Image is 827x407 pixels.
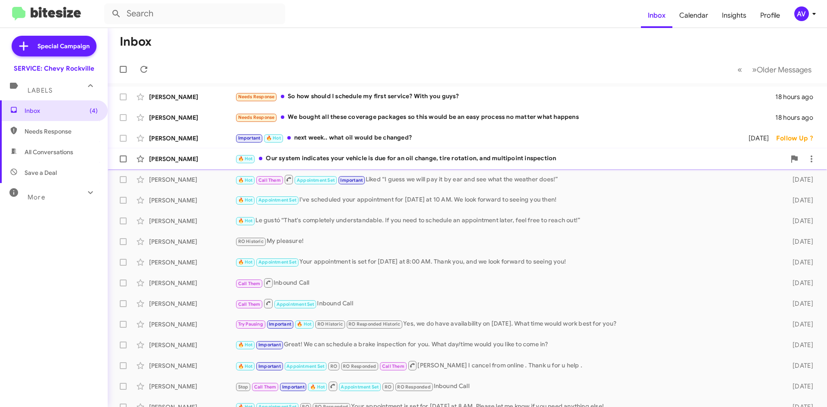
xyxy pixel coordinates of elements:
span: Call Them [238,301,261,307]
div: [PERSON_NAME] [149,134,235,143]
div: [PERSON_NAME] I cancel from online . Thank u for u help . [235,360,779,371]
div: Great! We can schedule a brake inspection for you. What day/time would you like to come in? [235,340,779,350]
div: [DATE] [779,341,820,349]
span: 🔥 Hot [238,364,253,369]
span: Try Pausing [238,321,263,327]
div: [PERSON_NAME] [149,175,235,184]
span: 🔥 Hot [310,384,325,390]
span: Special Campaign [37,42,90,50]
button: Next [747,61,817,78]
span: RO Responded [343,364,376,369]
div: AV [794,6,809,21]
div: [PERSON_NAME] [149,258,235,267]
span: RO [330,364,337,369]
span: Older Messages [757,65,811,75]
div: [PERSON_NAME] [149,196,235,205]
span: Stop [238,384,249,390]
div: 18 hours ago [775,93,820,101]
span: 🔥 Hot [297,321,311,327]
span: RO Responded [397,384,430,390]
div: next week.. what oil would be changed? [235,133,737,143]
span: Important [282,384,305,390]
span: Appointment Set [277,301,314,307]
div: [DATE] [779,237,820,246]
div: [PERSON_NAME] [149,279,235,287]
span: 🔥 Hot [238,197,253,203]
div: [DATE] [779,175,820,184]
div: [PERSON_NAME] [149,237,235,246]
div: [PERSON_NAME] [149,361,235,370]
div: [DATE] [779,361,820,370]
div: Yes, we do have availability on [DATE]. What time would work best for you? [235,319,779,329]
span: Important [238,135,261,141]
input: Search [104,3,285,24]
span: Appointment Set [258,197,296,203]
span: Important [258,342,281,348]
span: Appointment Set [258,259,296,265]
span: Appointment Set [341,384,379,390]
span: Important [340,177,363,183]
span: RO Historic [317,321,343,327]
a: Special Campaign [12,36,96,56]
div: [DATE] [779,299,820,308]
span: Needs Response [25,127,98,136]
span: » [752,64,757,75]
div: [PERSON_NAME] [149,299,235,308]
span: 🔥 Hot [238,177,253,183]
div: [PERSON_NAME] [149,155,235,163]
span: Call Them [238,281,261,286]
div: [DATE] [779,279,820,287]
div: Liked “I guess we will pay it by ear and see what the weather does!” [235,174,779,185]
span: Labels [28,87,53,94]
div: Inbound Call [235,298,779,309]
div: [DATE] [779,382,820,391]
div: Your appointment is set for [DATE] at 8:00 AM. Thank you, and we look forward to seeing you! [235,257,779,267]
a: Profile [753,3,787,28]
div: [DATE] [779,320,820,329]
div: 18 hours ago [775,113,820,122]
div: [PERSON_NAME] [149,320,235,329]
span: 🔥 Hot [238,342,253,348]
div: So how should I schedule my first service? With you guys? [235,92,775,102]
span: Call Them [382,364,404,369]
span: RO Historic [238,239,264,244]
a: Insights [715,3,753,28]
div: We bought all these coverage packages so this would be an easy process no matter what happens [235,112,775,122]
div: Our system indicates your vehicle is due for an oil change, tire rotation, and multipoint inspection [235,154,786,164]
span: 🔥 Hot [238,259,253,265]
a: Inbox [641,3,672,28]
button: AV [787,6,818,21]
span: 🔥 Hot [238,218,253,224]
nav: Page navigation example [733,61,817,78]
span: (4) [90,106,98,115]
span: Appointment Set [286,364,324,369]
div: Inbound Call [235,277,779,288]
div: Follow Up ? [776,134,820,143]
span: RO [385,384,392,390]
div: [PERSON_NAME] [149,341,235,349]
div: [PERSON_NAME] [149,93,235,101]
span: « [737,64,742,75]
span: Needs Response [238,94,275,99]
span: Needs Response [238,115,275,120]
div: I've scheduled your appointment for [DATE] at 10 AM. We look forward to seeing you then! [235,195,779,205]
span: Inbox [25,106,98,115]
span: 🔥 Hot [266,135,281,141]
span: Important [258,364,281,369]
div: [DATE] [779,217,820,225]
div: [DATE] [779,258,820,267]
span: Appointment Set [297,177,335,183]
span: 🔥 Hot [238,156,253,162]
div: SERVICE: Chevy Rockville [14,64,94,73]
span: Important [269,321,291,327]
div: [PERSON_NAME] [149,113,235,122]
span: Save a Deal [25,168,57,177]
span: More [28,193,45,201]
button: Previous [732,61,747,78]
div: My pleasure! [235,236,779,246]
a: Calendar [672,3,715,28]
span: Call Them [258,177,281,183]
